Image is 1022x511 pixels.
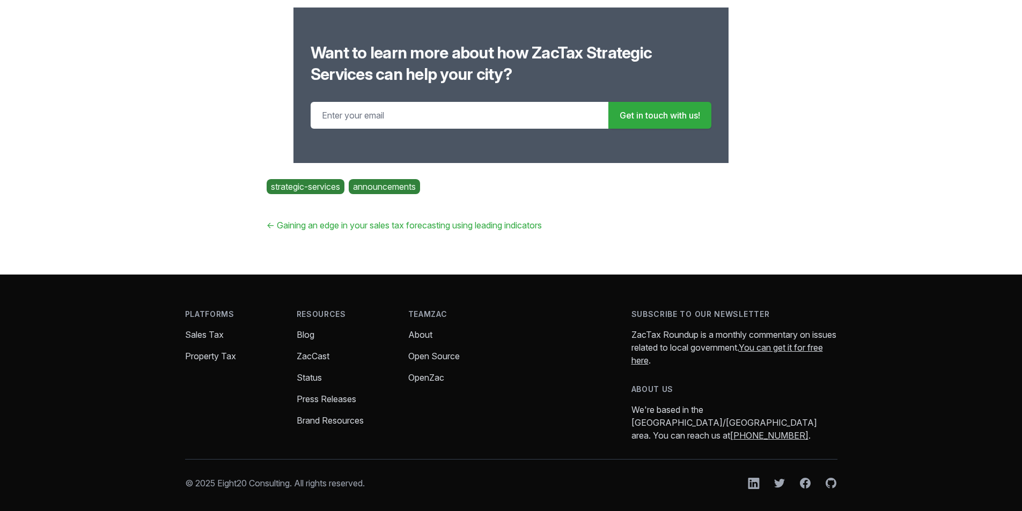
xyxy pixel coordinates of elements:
a: Blog [297,329,314,340]
h4: About us [631,384,837,395]
a: Status [297,372,322,383]
a: Open Source [408,351,460,361]
h4: Platforms [185,309,280,320]
p: © 2025 Eight20 Consulting. All rights reserved. [185,477,365,490]
h4: TeamZac [408,309,503,320]
a: OpenZac [408,372,444,383]
a: Property Tax [185,351,236,361]
h4: Resources [297,309,391,320]
a: Sales Tax [185,329,224,340]
a: ← Gaining an edge in your sales tax forecasting using leading indicators [267,220,542,231]
a: Brand Resources [297,415,364,426]
a: About [408,329,432,340]
input: Email address [311,102,608,129]
p: We're based in the [GEOGRAPHIC_DATA]/[GEOGRAPHIC_DATA] area. You can reach us at . [631,403,837,442]
button: Get in touch with us! [608,102,711,129]
a: [PHONE_NUMBER] [730,430,808,441]
p: ZacTax Roundup is a monthly commentary on issues related to local government. . [631,328,837,367]
h4: Subscribe to our newsletter [631,309,837,320]
a: strategic-services [267,179,344,194]
h2: Want to learn more about how ZacTax Strategic Services can help your city? [311,42,711,85]
a: announcements [349,179,420,194]
a: ZacCast [297,351,329,361]
a: Press Releases [297,394,356,404]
